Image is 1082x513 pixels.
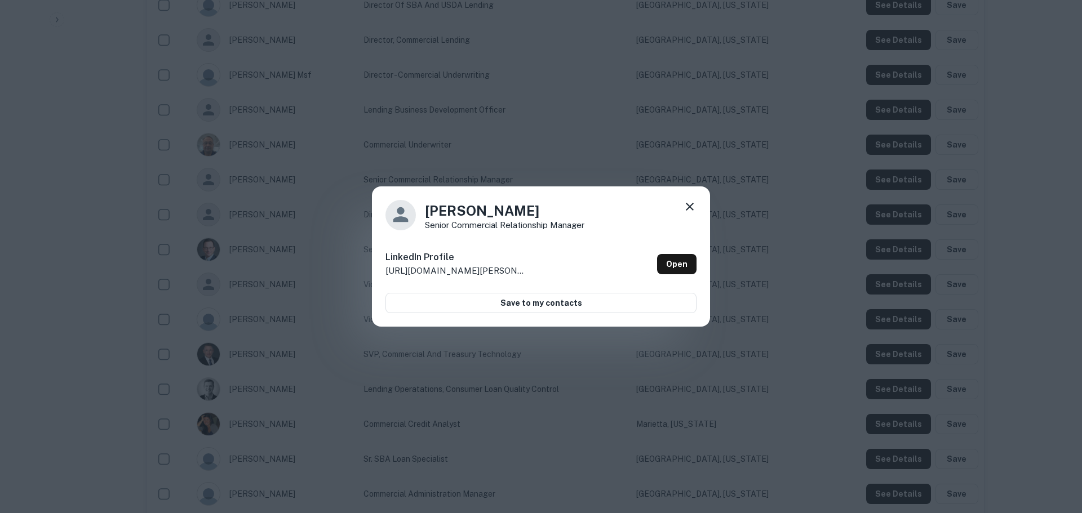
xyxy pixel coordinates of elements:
[425,221,584,229] p: Senior Commercial Relationship Manager
[1026,423,1082,477] iframe: Chat Widget
[385,293,697,313] button: Save to my contacts
[657,254,697,274] a: Open
[385,264,526,278] p: [URL][DOMAIN_NAME][PERSON_NAME]
[385,251,526,264] h6: LinkedIn Profile
[425,200,584,221] h4: [PERSON_NAME]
